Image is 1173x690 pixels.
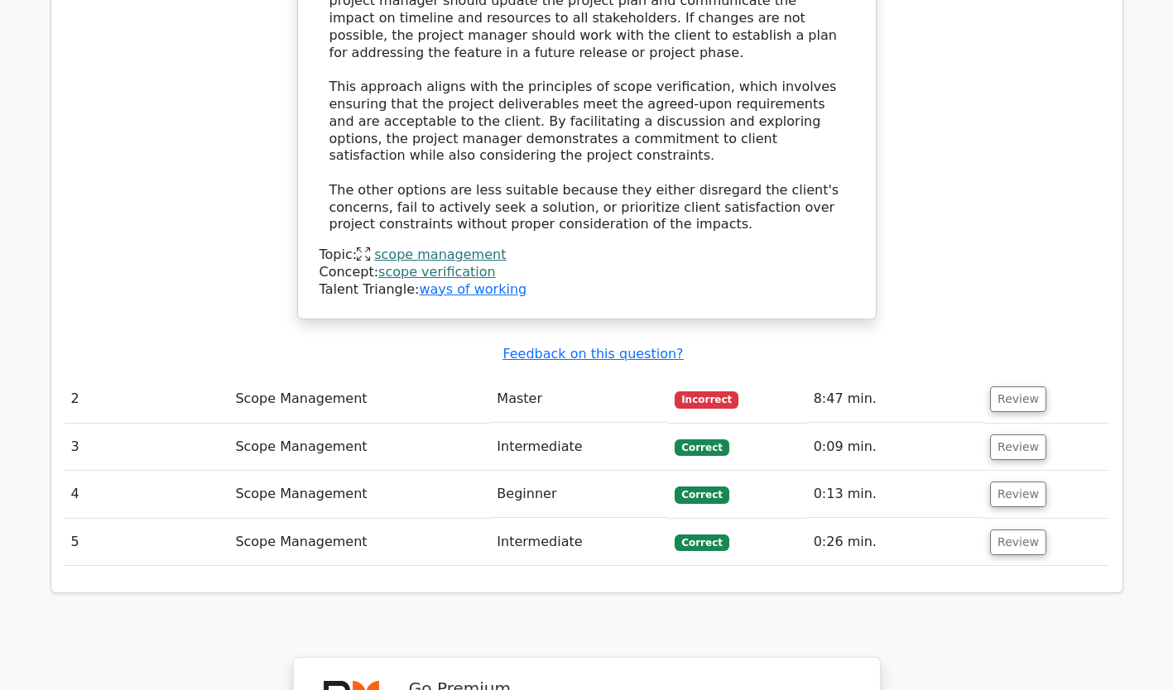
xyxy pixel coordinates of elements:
button: Review [990,386,1046,412]
td: 0:13 min. [807,471,983,518]
button: Review [990,482,1046,507]
td: Master [490,376,668,423]
span: Correct [675,534,728,551]
td: Scope Management [228,424,490,471]
td: Beginner [490,471,668,518]
td: 0:09 min. [807,424,983,471]
td: Intermediate [490,519,668,566]
td: 8:47 min. [807,376,983,423]
a: ways of working [419,281,526,297]
td: Intermediate [490,424,668,471]
span: Correct [675,486,728,503]
a: scope verification [378,264,496,280]
div: Topic: [320,247,854,264]
a: scope management [374,247,506,262]
span: Correct [675,439,728,456]
span: Incorrect [675,391,738,408]
td: Scope Management [228,519,490,566]
div: Concept: [320,264,854,281]
div: Talent Triangle: [320,247,854,298]
td: 3 [65,424,229,471]
button: Review [990,529,1046,555]
td: Scope Management [228,471,490,518]
td: 2 [65,376,229,423]
a: Feedback on this question? [502,346,683,362]
td: 0:26 min. [807,519,983,566]
td: Scope Management [228,376,490,423]
td: 4 [65,471,229,518]
td: 5 [65,519,229,566]
button: Review [990,434,1046,460]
